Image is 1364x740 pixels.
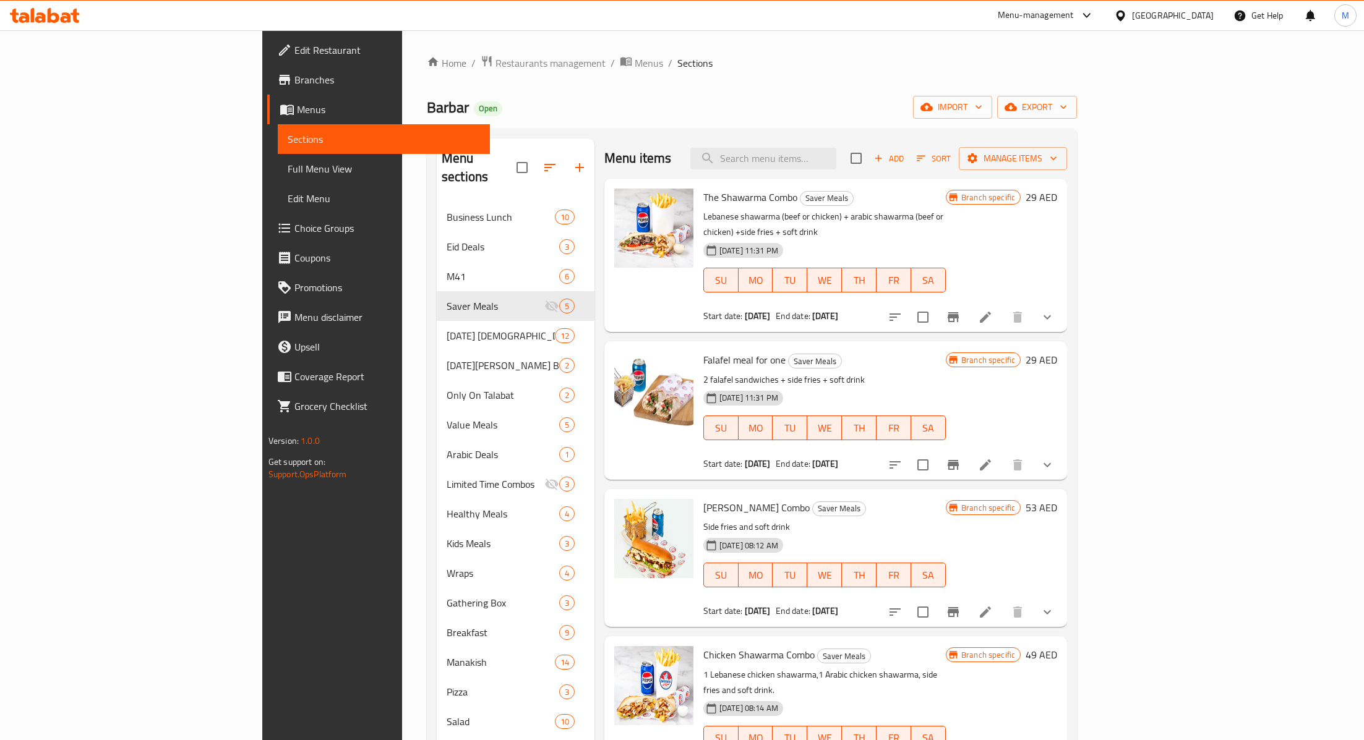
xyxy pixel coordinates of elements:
[614,189,693,268] img: The Shawarma Combo
[843,145,869,171] span: Select section
[880,302,910,332] button: sort-choices
[267,362,490,391] a: Coverage Report
[812,501,866,516] div: Saver Meals
[560,568,574,579] span: 4
[1040,605,1055,619] svg: Show Choices
[1032,302,1062,332] button: show more
[1026,189,1057,206] h6: 29 AED
[800,191,854,206] div: Saver Meals
[559,595,575,610] div: items
[447,477,544,491] span: Limited Time Combos
[910,599,936,625] span: Select to update
[267,391,490,421] a: Grocery Checklist
[847,419,872,437] span: TH
[938,450,968,480] button: Branch-specific-item
[1132,9,1214,22] div: [GEOGRAPHIC_DATA]
[267,35,490,65] a: Edit Restaurant
[278,184,490,213] a: Edit Menu
[555,330,574,342] span: 12
[807,268,842,292] button: WE
[268,454,325,470] span: Get support on:
[437,677,594,707] div: Pizza3
[560,478,574,490] span: 3
[559,447,575,462] div: items
[555,657,574,668] span: 14
[910,304,936,330] span: Select to update
[818,649,870,663] span: Saver Meals
[938,597,968,627] button: Branch-specific-item
[447,506,559,521] div: Healthy Meals
[614,499,693,578] img: Francisco Sandwich Combo
[703,456,743,472] span: Start date:
[447,595,559,610] div: Gathering Box
[437,707,594,736] div: Salad10
[714,540,783,551] span: [DATE] 08:12 AM
[555,655,575,670] div: items
[744,271,768,289] span: MO
[437,410,594,440] div: Value Meals5
[959,147,1067,170] button: Manage items
[812,308,838,324] b: [DATE]
[703,188,797,206] span: The Shawarma Combo
[1003,302,1032,332] button: delete
[604,149,672,168] h2: Menu items
[800,191,853,205] span: Saver Meals
[916,566,941,584] span: SA
[614,646,693,725] img: Chicken Shawarma Combo
[447,299,544,313] div: Saver Meals
[447,655,554,670] div: Manakish
[1040,457,1055,472] svg: Show Choices
[739,268,773,292] button: MO
[559,566,575,581] div: items
[535,153,565,182] span: Sort sections
[294,310,480,325] span: Menu disclaimer
[437,558,594,588] div: Wraps4
[869,149,909,168] button: Add
[917,151,951,166] span: Sort
[267,243,490,273] a: Coupons
[560,360,574,372] span: 2
[555,714,575,729] div: items
[913,96,992,119] button: import
[288,132,480,147] span: Sections
[969,151,1057,166] span: Manage items
[1342,9,1349,22] span: M
[447,239,559,254] span: Eid Deals
[714,702,783,714] span: [DATE] 08:14 AM
[709,271,734,289] span: SU
[703,372,946,388] p: 2 falafel sandwiches + side fries + soft drink
[437,469,594,499] div: Limited Time Combos3
[267,65,490,95] a: Branches
[778,419,802,437] span: TU
[447,388,559,402] span: Only On Talabat
[447,566,559,581] span: Wraps
[447,625,559,640] div: Breakfast
[559,388,575,402] div: items
[938,302,968,332] button: Branch-specific-item
[744,566,768,584] span: MO
[776,308,810,324] span: End date:
[268,433,299,449] span: Version:
[881,271,906,289] span: FR
[447,536,559,551] div: Kids Meals
[559,299,575,313] div: items
[847,566,872,584] span: TH
[703,268,739,292] button: SU
[301,433,320,449] span: 1.0.0
[703,603,743,619] span: Start date:
[677,56,713,70] span: Sections
[447,328,554,343] span: [DATE] [DEMOGRAPHIC_DATA] Deals
[559,506,575,521] div: items
[881,419,906,437] span: FR
[559,536,575,551] div: items
[620,55,663,71] a: Menus
[560,300,574,312] span: 5
[911,268,946,292] button: SA
[956,649,1020,661] span: Branch specific
[773,268,807,292] button: TU
[812,271,837,289] span: WE
[807,415,842,440] button: WE
[1026,351,1057,368] h6: 29 AED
